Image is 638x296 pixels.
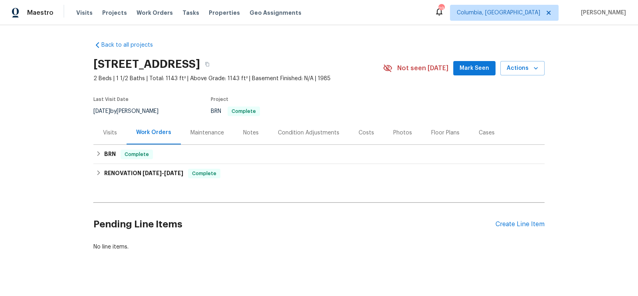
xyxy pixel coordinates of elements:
[104,169,183,178] h6: RENOVATION
[250,9,301,17] span: Geo Assignments
[243,129,259,137] div: Notes
[578,9,626,17] span: [PERSON_NAME]
[182,10,199,16] span: Tasks
[136,128,171,136] div: Work Orders
[209,9,240,17] span: Properties
[200,57,214,71] button: Copy Address
[143,170,162,176] span: [DATE]
[121,150,152,158] span: Complete
[278,129,339,137] div: Condition Adjustments
[102,9,127,17] span: Projects
[453,61,495,76] button: Mark Seen
[93,164,545,183] div: RENOVATION [DATE]-[DATE]Complete
[359,129,374,137] div: Costs
[457,9,540,17] span: Columbia, [GEOGRAPHIC_DATA]
[393,129,412,137] div: Photos
[27,9,53,17] span: Maestro
[93,107,168,116] div: by [PERSON_NAME]
[137,9,173,17] span: Work Orders
[93,145,545,164] div: BRN Complete
[211,97,228,102] span: Project
[190,129,224,137] div: Maintenance
[495,221,545,228] div: Create Line Item
[189,170,220,178] span: Complete
[93,243,545,251] div: No line items.
[93,75,383,83] span: 2 Beds | 1 1/2 Baths | Total: 1143 ft² | Above Grade: 1143 ft² | Basement Finished: N/A | 1985
[507,63,538,73] span: Actions
[438,5,444,13] div: 29
[431,129,460,137] div: Floor Plans
[460,63,489,73] span: Mark Seen
[93,206,495,243] h2: Pending Line Items
[143,170,183,176] span: -
[479,129,495,137] div: Cases
[211,109,260,114] span: BRN
[228,109,259,114] span: Complete
[500,61,545,76] button: Actions
[93,97,129,102] span: Last Visit Date
[397,64,448,72] span: Not seen [DATE]
[93,109,110,114] span: [DATE]
[164,170,183,176] span: [DATE]
[93,60,200,68] h2: [STREET_ADDRESS]
[103,129,117,137] div: Visits
[93,41,170,49] a: Back to all projects
[104,150,116,159] h6: BRN
[76,9,93,17] span: Visits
